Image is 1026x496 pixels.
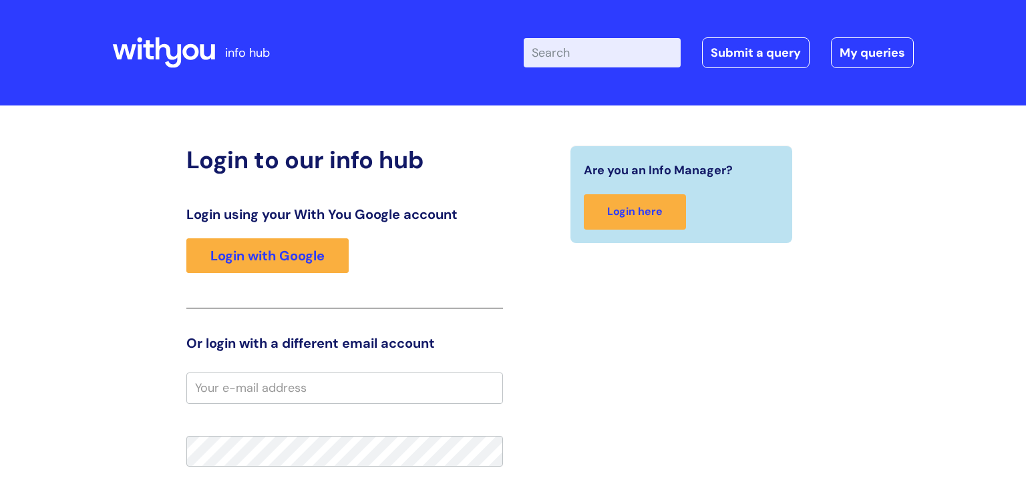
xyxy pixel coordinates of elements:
h3: Login using your With You Google account [186,206,503,222]
a: Submit a query [702,37,810,68]
a: Login here [584,194,686,230]
p: info hub [225,42,270,63]
span: Are you an Info Manager? [584,160,733,181]
a: My queries [831,37,914,68]
h2: Login to our info hub [186,146,503,174]
a: Login with Google [186,238,349,273]
h3: Or login with a different email account [186,335,503,351]
input: Search [524,38,681,67]
input: Your e-mail address [186,373,503,403]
